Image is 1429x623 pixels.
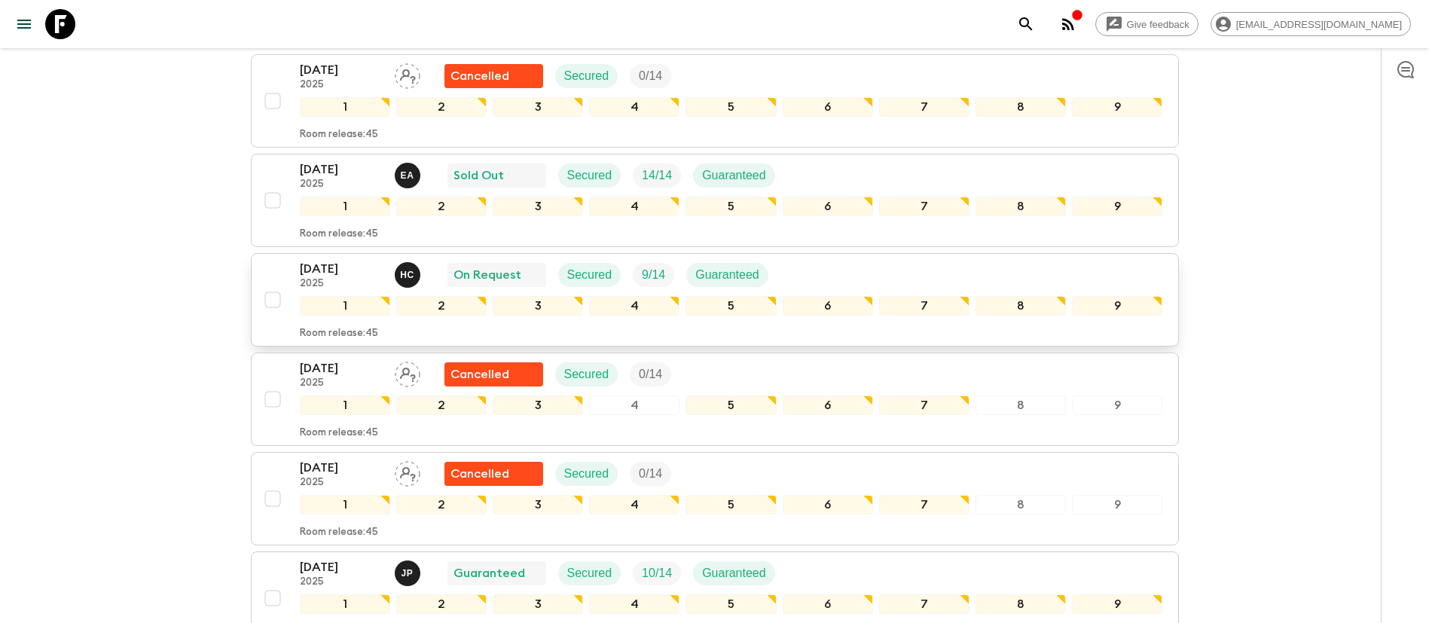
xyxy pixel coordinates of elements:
[783,97,873,117] div: 6
[395,565,423,577] span: Joseph Pimentel
[589,296,679,316] div: 4
[1228,19,1410,30] span: [EMAIL_ADDRESS][DOMAIN_NAME]
[493,296,583,316] div: 3
[493,97,583,117] div: 3
[639,465,662,483] p: 0 / 14
[444,362,543,386] div: Flash Pack cancellation
[300,197,390,216] div: 1
[493,395,583,415] div: 3
[639,67,662,85] p: 0 / 14
[395,167,423,179] span: Ernesto Andrade
[633,561,681,585] div: Trip Fill
[300,97,390,117] div: 1
[300,527,378,539] p: Room release: 45
[251,253,1179,347] button: [DATE]2025Hector Carillo On RequestSecuredTrip FillGuaranteed123456789Room release:45
[783,495,873,515] div: 6
[1072,197,1162,216] div: 9
[1095,12,1198,36] a: Give feedback
[567,266,612,284] p: Secured
[879,296,969,316] div: 7
[251,54,1179,148] button: [DATE]2025Assign pack leaderFlash Pack cancellationSecuredTrip Fill123456789Room release:45
[300,296,390,316] div: 1
[300,576,383,588] p: 2025
[396,495,487,515] div: 2
[493,594,583,614] div: 3
[395,366,420,378] span: Assign pack leader
[444,64,543,88] div: Flash Pack cancellation
[639,365,662,383] p: 0 / 14
[1072,594,1162,614] div: 9
[567,166,612,185] p: Secured
[1011,9,1041,39] button: search adventures
[9,9,39,39] button: menu
[300,558,383,576] p: [DATE]
[976,495,1066,515] div: 8
[642,564,672,582] p: 10 / 14
[685,97,776,117] div: 5
[1211,12,1411,36] div: [EMAIL_ADDRESS][DOMAIN_NAME]
[630,64,671,88] div: Trip Fill
[300,477,383,489] p: 2025
[300,260,383,278] p: [DATE]
[783,594,873,614] div: 6
[400,269,414,281] p: H C
[879,495,969,515] div: 7
[976,97,1066,117] div: 8
[251,452,1179,545] button: [DATE]2025Assign pack leaderFlash Pack cancellationSecuredTrip Fill123456789Room release:45
[450,465,509,483] p: Cancelled
[396,197,487,216] div: 2
[493,495,583,515] div: 3
[589,197,679,216] div: 4
[396,594,487,614] div: 2
[879,594,969,614] div: 7
[396,97,487,117] div: 2
[300,278,383,290] p: 2025
[879,97,969,117] div: 7
[444,462,543,486] div: Flash Pack cancellation
[300,377,383,389] p: 2025
[300,594,390,614] div: 1
[564,67,609,85] p: Secured
[300,179,383,191] p: 2025
[558,163,621,188] div: Secured
[564,365,609,383] p: Secured
[453,166,504,185] p: Sold Out
[300,495,390,515] div: 1
[300,359,383,377] p: [DATE]
[633,163,681,188] div: Trip Fill
[589,495,679,515] div: 4
[402,567,414,579] p: J P
[555,64,618,88] div: Secured
[1072,395,1162,415] div: 9
[555,362,618,386] div: Secured
[1072,296,1162,316] div: 9
[395,466,420,478] span: Assign pack leader
[493,197,583,216] div: 3
[1072,97,1162,117] div: 9
[395,560,423,586] button: JP
[300,228,378,240] p: Room release: 45
[555,462,618,486] div: Secured
[589,395,679,415] div: 4
[395,267,423,279] span: Hector Carillo
[1072,495,1162,515] div: 9
[453,564,525,582] p: Guaranteed
[300,79,383,91] p: 2025
[633,263,674,287] div: Trip Fill
[642,266,665,284] p: 9 / 14
[300,459,383,477] p: [DATE]
[450,365,509,383] p: Cancelled
[401,169,414,182] p: E A
[395,163,423,188] button: EA
[558,561,621,585] div: Secured
[642,166,672,185] p: 14 / 14
[564,465,609,483] p: Secured
[300,395,390,415] div: 1
[300,160,383,179] p: [DATE]
[1119,19,1198,30] span: Give feedback
[396,395,487,415] div: 2
[976,296,1066,316] div: 8
[976,395,1066,415] div: 8
[251,154,1179,247] button: [DATE]2025Ernesto AndradeSold OutSecuredTrip FillGuaranteed123456789Room release:45
[630,362,671,386] div: Trip Fill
